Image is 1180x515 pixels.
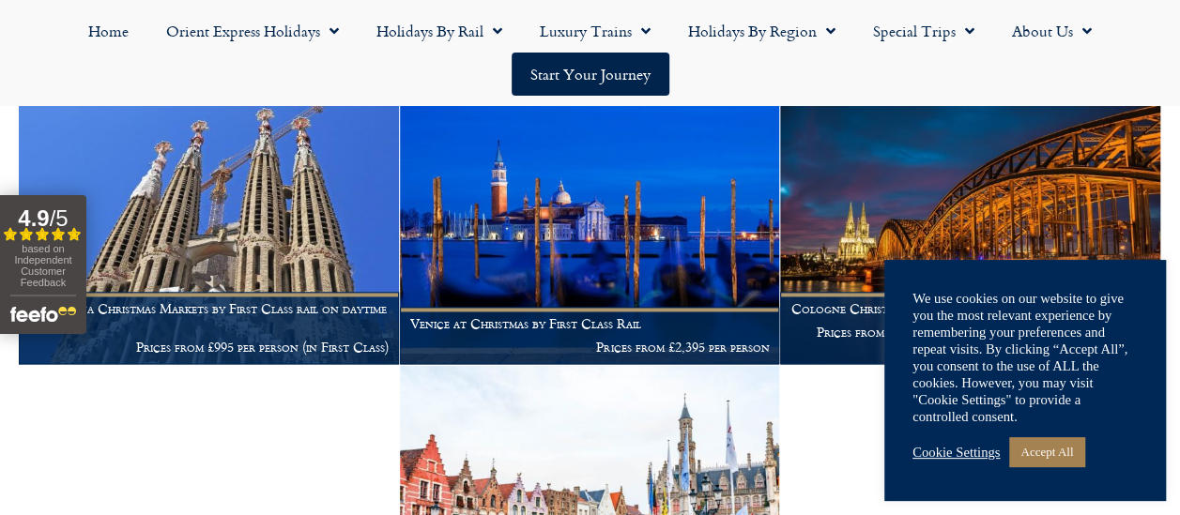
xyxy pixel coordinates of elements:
[9,9,1171,96] nav: Menu
[512,53,669,96] a: Start your Journey
[780,106,1161,365] a: Cologne Christmas Markets by First Class Rail Prices from £899 per person in First Class (from £4...
[410,340,770,355] p: Prices from £2,395 per person
[29,301,389,331] h1: Barcelona Christmas Markets by First Class rail on daytime trains
[521,9,669,53] a: Luxury Trains
[19,106,400,365] a: Barcelona Christmas Markets by First Class rail on daytime trains Prices from £995 per person (in...
[669,9,854,53] a: Holidays by Region
[1009,437,1084,466] a: Accept All
[790,325,1150,355] p: Prices from £899 per person in First Class (from £499 per person in Standard Class)
[912,444,1000,461] a: Cookie Settings
[400,106,781,365] a: Venice at Christmas by First Class Rail Prices from £2,395 per person
[993,9,1111,53] a: About Us
[790,301,1150,316] h1: Cologne Christmas Markets by First Class Rail
[912,290,1138,425] div: We use cookies on our website to give you the most relevant experience by remembering your prefer...
[29,340,389,355] p: Prices from £995 per person (in First Class)
[147,9,358,53] a: Orient Express Holidays
[358,9,521,53] a: Holidays by Rail
[854,9,993,53] a: Special Trips
[69,9,147,53] a: Home
[410,316,770,331] h1: Venice at Christmas by First Class Rail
